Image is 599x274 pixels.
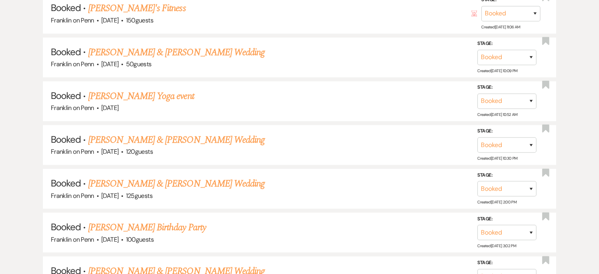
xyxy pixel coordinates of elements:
span: Booked [51,89,81,102]
a: [PERSON_NAME]'s Fitness [88,1,186,15]
span: Franklin on Penn [51,104,94,112]
span: 120 guests [126,147,153,156]
label: Stage: [477,259,536,267]
span: Franklin on Penn [51,60,94,68]
span: Created: [DATE] 10:09 PM [477,68,517,73]
span: Booked [51,221,81,233]
label: Stage: [477,83,536,92]
span: Created: [DATE] 10:52 AM [477,112,517,117]
span: Booked [51,2,81,14]
span: 125 guests [126,192,152,200]
a: [PERSON_NAME] Yoga event [88,89,194,103]
span: Franklin on Penn [51,147,94,156]
span: Booked [51,133,81,145]
span: [DATE] [101,147,119,156]
label: Stage: [477,171,536,180]
span: 150 guests [126,16,153,24]
span: 50 guests [126,60,152,68]
a: [PERSON_NAME] & [PERSON_NAME] Wedding [88,133,265,147]
span: [DATE] [101,60,119,68]
span: [DATE] [101,192,119,200]
span: Created: [DATE] 10:30 PM [477,156,517,161]
span: Booked [51,177,81,189]
label: Stage: [477,215,536,224]
span: Created: [DATE] 3:02 PM [477,243,516,248]
span: Franklin on Penn [51,16,94,24]
a: [PERSON_NAME] & [PERSON_NAME] Wedding [88,45,265,60]
span: Franklin on Penn [51,192,94,200]
span: Booked [51,46,81,58]
a: [PERSON_NAME] & [PERSON_NAME] Wedding [88,177,265,191]
span: Created: [DATE] 11:06 AM [481,24,520,29]
span: Franklin on Penn [51,235,94,244]
span: [DATE] [101,235,119,244]
span: [DATE] [101,16,119,24]
span: 100 guests [126,235,154,244]
label: Stage: [477,127,536,136]
span: Created: [DATE] 2:00 PM [477,199,516,205]
a: [PERSON_NAME] Birthday Party [88,220,206,235]
span: [DATE] [101,104,119,112]
label: Stage: [477,39,536,48]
